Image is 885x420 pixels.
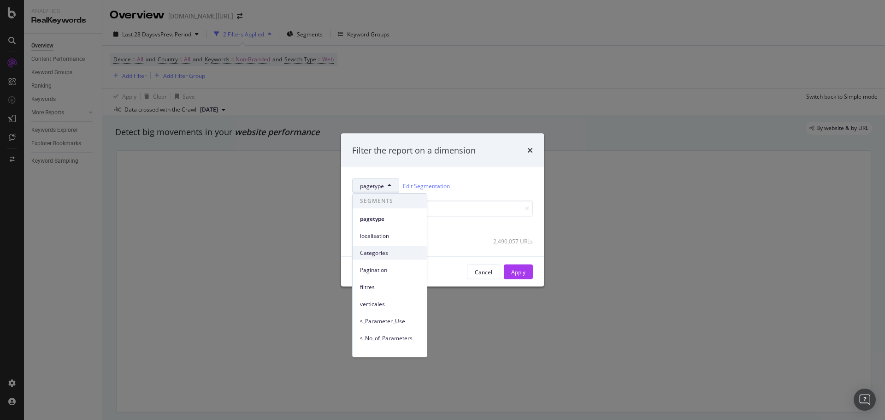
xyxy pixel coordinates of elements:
[360,334,419,343] span: s_No_of_Parameters
[854,389,876,411] div: Open Intercom Messenger
[403,181,450,190] a: Edit Segmentation
[352,144,476,156] div: Filter the report on a dimension
[360,232,419,240] span: localisation
[352,201,533,217] input: Search
[475,268,492,276] div: Cancel
[352,178,399,193] button: pagetype
[360,215,419,223] span: pagetype
[360,266,419,274] span: Pagination
[360,300,419,308] span: verticales
[467,265,500,279] button: Cancel
[360,249,419,257] span: Categories
[360,351,419,360] span: projetverbolia
[527,144,533,156] div: times
[488,237,533,245] div: 2,490,057 URLs
[353,194,427,208] span: SEGMENTS
[352,224,533,232] div: Select all data available
[360,182,384,189] span: pagetype
[341,133,544,287] div: modal
[511,268,525,276] div: Apply
[360,283,419,291] span: filtres
[504,265,533,279] button: Apply
[360,317,419,325] span: s_Parameter_Use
